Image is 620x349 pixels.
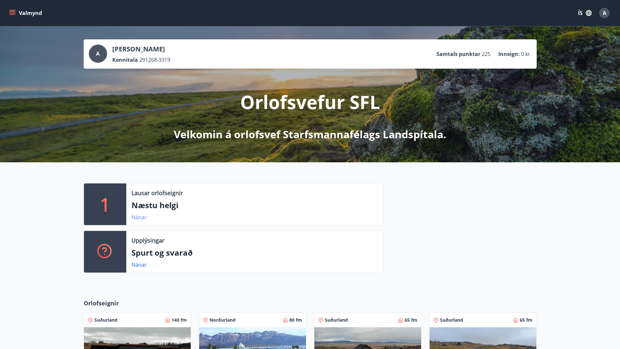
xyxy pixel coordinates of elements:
button: A [597,5,612,21]
p: Inneign : [498,50,520,58]
p: Spurt og svarað [131,247,378,258]
p: 1 [100,192,110,217]
button: ÍS [574,7,595,19]
span: A [603,9,606,17]
a: Nánar [131,261,147,268]
span: Orlofseignir [84,299,119,307]
p: Lausar orlofseignir [131,189,183,197]
span: 65 fm [520,317,532,323]
a: Nánar [131,214,147,221]
p: Kennitala [112,56,138,63]
span: 0 kr. [521,50,531,58]
p: Samtals punktar [436,50,480,58]
span: 65 fm [405,317,417,323]
p: [PERSON_NAME] [112,45,170,54]
button: menu [8,7,45,19]
p: Velkomin á orlofsvef Starfsmannafélags Landspítala. [174,127,446,141]
span: 225 [482,50,490,58]
span: A [96,50,100,57]
span: Suðurland [325,317,348,323]
span: 140 fm [172,317,187,323]
span: Norðurland [210,317,236,323]
p: Upplýsingar [131,236,164,245]
span: Suðurland [94,317,117,323]
span: 80 fm [289,317,302,323]
span: 291268-3319 [139,56,170,63]
p: Orlofsvefur SFL [240,89,380,114]
p: Næstu helgi [131,200,378,211]
span: Suðurland [440,317,463,323]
